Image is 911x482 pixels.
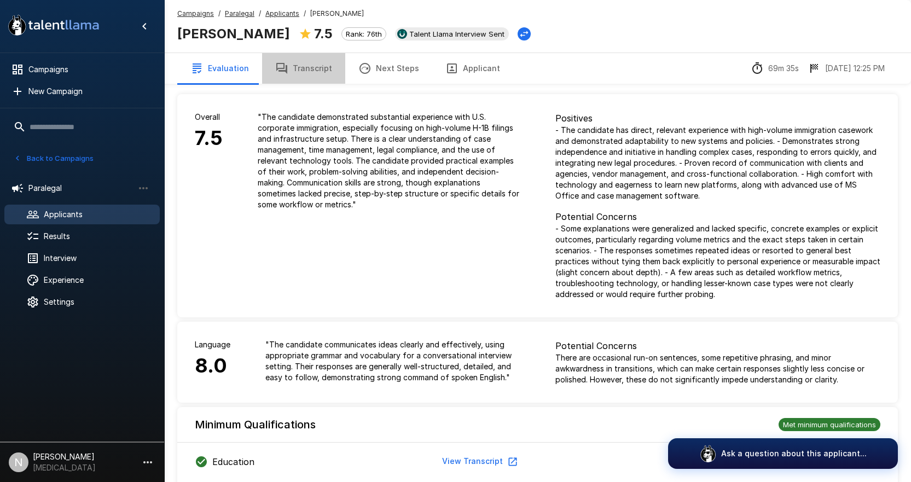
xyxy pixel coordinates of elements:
p: Potential Concerns [555,210,881,223]
p: [DATE] 12:25 PM [825,63,885,74]
button: Change Stage [518,27,531,40]
p: 69m 35s [768,63,799,74]
u: Paralegal [225,9,254,18]
span: Met minimum qualifications [779,420,880,429]
img: logo_glasses@2x.png [699,445,717,462]
p: Overall [195,112,223,123]
button: Ask a question about this applicant... [668,438,898,469]
p: " The candidate communicates ideas clearly and effectively, using appropriate grammar and vocabul... [265,339,520,383]
h6: Minimum Qualifications [195,416,316,433]
b: [PERSON_NAME] [177,26,290,42]
p: - Some explanations were generalized and lacked specific, concrete examples or explicit outcomes,... [555,223,881,300]
p: Education [212,455,254,468]
span: / [304,8,306,19]
h6: 8.0 [195,350,230,382]
p: Ask a question about this applicant... [721,448,867,459]
span: [PERSON_NAME] [310,8,364,19]
p: Potential Concerns [555,339,881,352]
div: View profile in UKG [395,27,509,40]
span: Talent Llama Interview Sent [405,30,509,38]
p: There are occasional run-on sentences, some repetitive phrasing, and minor awkwardness in transit... [555,352,881,385]
u: Applicants [265,9,299,18]
p: Language [195,339,230,350]
button: Next Steps [345,53,432,84]
b: 7.5 [314,26,333,42]
p: Positives [555,112,881,125]
h6: 7.5 [195,123,223,154]
button: View Transcript [438,451,520,472]
span: / [218,8,221,19]
span: Rank: 76th [342,30,386,38]
div: The time between starting and completing the interview [751,62,799,75]
p: " The candidate demonstrated substantial experience with U.S. corporate immigration, especially f... [258,112,520,210]
button: Evaluation [177,53,262,84]
div: The date and time when the interview was completed [808,62,885,75]
p: - The candidate has direct, relevant experience with high-volume immigration casework and demonst... [555,125,881,201]
button: Transcript [262,53,345,84]
u: Campaigns [177,9,214,18]
span: / [259,8,261,19]
img: ukg_logo.jpeg [397,29,407,39]
button: Applicant [432,53,513,84]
